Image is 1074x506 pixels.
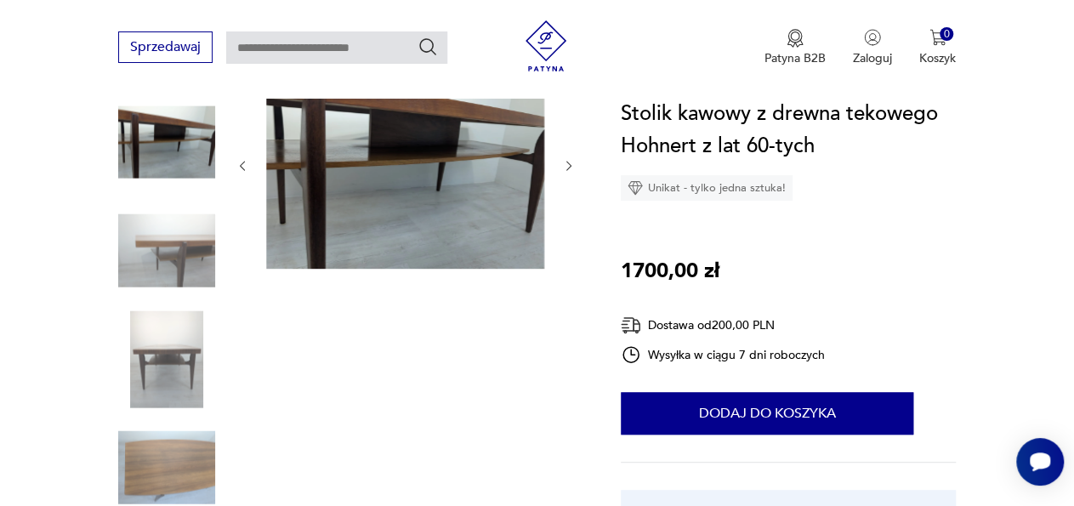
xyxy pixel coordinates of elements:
img: Ikona diamentu [628,180,643,196]
h1: Stolik kawowy z drewna tekowego Hohnert z lat 60-tych [621,98,956,162]
button: Sprzedawaj [118,31,213,63]
img: Zdjęcie produktu Stolik kawowy z drewna tekowego Hohnert z lat 60-tych [118,310,215,407]
img: Zdjęcie produktu Stolik kawowy z drewna tekowego Hohnert z lat 60-tych [118,94,215,190]
img: Zdjęcie produktu Stolik kawowy z drewna tekowego Hohnert z lat 60-tych [266,60,544,269]
iframe: Smartsupp widget button [1016,438,1064,486]
p: Koszyk [919,50,956,66]
div: Unikat - tylko jedna sztuka! [621,175,793,201]
button: Zaloguj [853,29,892,66]
button: Patyna B2B [764,29,826,66]
img: Ikona medalu [787,29,804,48]
p: Zaloguj [853,50,892,66]
a: Sprzedawaj [118,43,213,54]
img: Patyna - sklep z meblami i dekoracjami vintage [520,20,571,71]
img: Ikona dostawy [621,315,641,336]
img: Ikona koszyka [929,29,946,46]
img: Zdjęcie produktu Stolik kawowy z drewna tekowego Hohnert z lat 60-tych [118,202,215,299]
button: Szukaj [418,37,438,57]
a: Ikona medaluPatyna B2B [764,29,826,66]
button: Dodaj do koszyka [621,392,913,435]
img: Ikonka użytkownika [864,29,881,46]
div: 0 [940,27,954,42]
p: Patyna B2B [764,50,826,66]
p: 1700,00 zł [621,255,719,287]
div: Dostawa od 200,00 PLN [621,315,825,336]
div: Wysyłka w ciągu 7 dni roboczych [621,344,825,365]
button: 0Koszyk [919,29,956,66]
